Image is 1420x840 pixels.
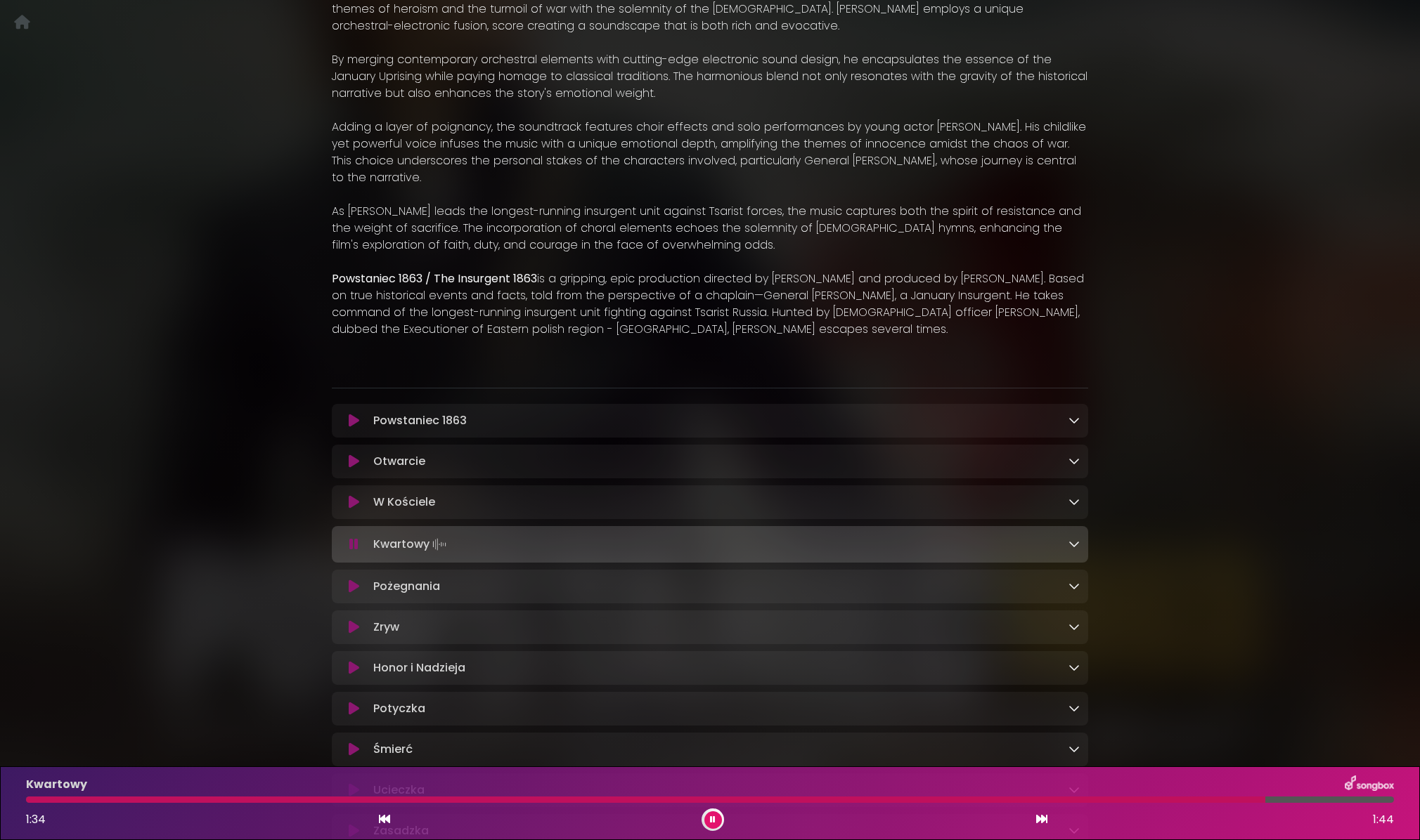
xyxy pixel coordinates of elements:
[332,119,1088,186] p: Adding a layer of poignancy, the soundtrack features choir effects and solo performances by young...
[373,659,465,676] p: Honor i Nadzieja
[373,578,440,595] p: Pożegnania
[373,412,467,429] p: Powstaniec 1863
[373,453,425,470] p: Otwarcie
[332,203,1088,254] p: As [PERSON_NAME] leads the longest-running insurgent unit against Tsarist forces, the music captu...
[1345,775,1394,794] img: songbox-logo-white.png
[373,494,435,511] p: W Kościele
[26,776,87,793] p: Kwartowy
[430,534,449,554] img: waveform4.gif
[332,51,1088,102] p: By merging contemporary orchestral elements with cutting-edge electronic sound design, he encapsu...
[332,270,1088,338] p: is a gripping, epic production directed by [PERSON_NAME] and produced by [PERSON_NAME]. Based on ...
[332,270,537,287] strong: Powstaniec 1863 / The Insurgent 1863
[373,619,399,636] p: Zryw
[26,811,46,827] span: 1:34
[373,534,449,554] p: Kwartowy
[1373,811,1394,828] span: 1:44
[373,741,413,758] p: Śmierć
[373,700,425,717] p: Potyczka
